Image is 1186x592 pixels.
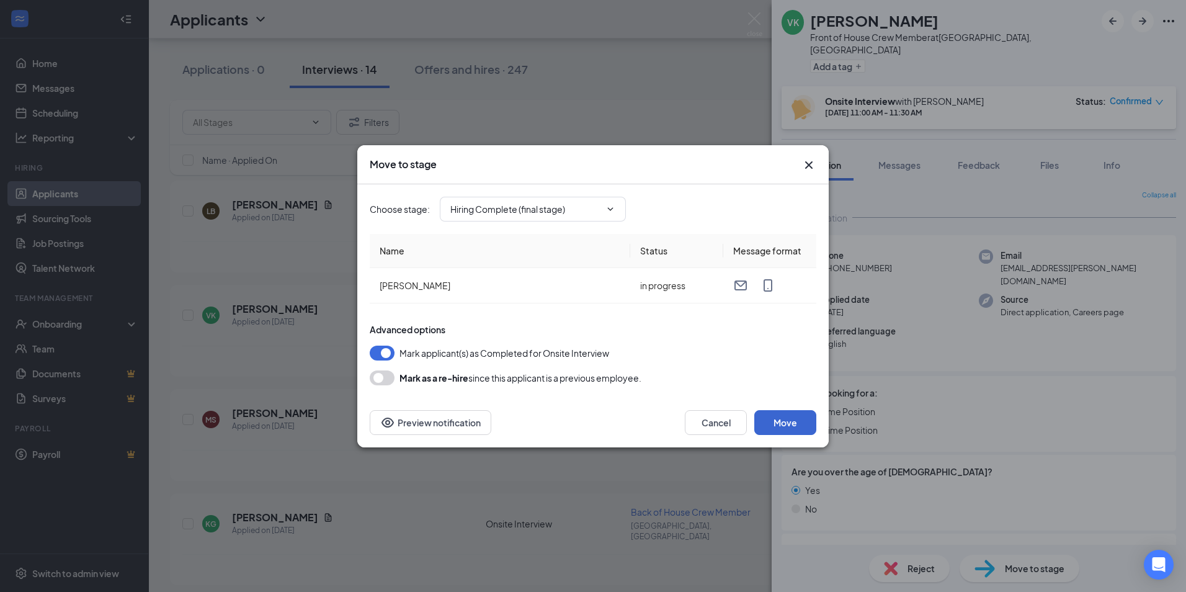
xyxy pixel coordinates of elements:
span: Mark applicant(s) as Completed for Onsite Interview [399,346,609,361]
button: Move [754,410,816,435]
div: Open Intercom Messenger [1144,550,1174,580]
button: Preview notificationEye [370,410,491,435]
svg: ChevronDown [605,204,615,214]
div: since this applicant is a previous employee. [399,370,641,385]
svg: Eye [380,415,395,430]
th: Status [630,234,723,268]
span: Choose stage : [370,202,430,216]
div: Advanced options [370,323,816,336]
svg: Cross [801,158,816,173]
svg: MobileSms [760,278,775,293]
b: Mark as a re-hire [399,372,468,383]
th: Name [370,234,630,268]
button: Close [801,158,816,173]
td: in progress [630,268,723,303]
button: Cancel [685,410,747,435]
span: [PERSON_NAME] [380,280,450,291]
svg: Email [733,278,748,293]
th: Message format [723,234,816,268]
h3: Move to stage [370,158,437,171]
